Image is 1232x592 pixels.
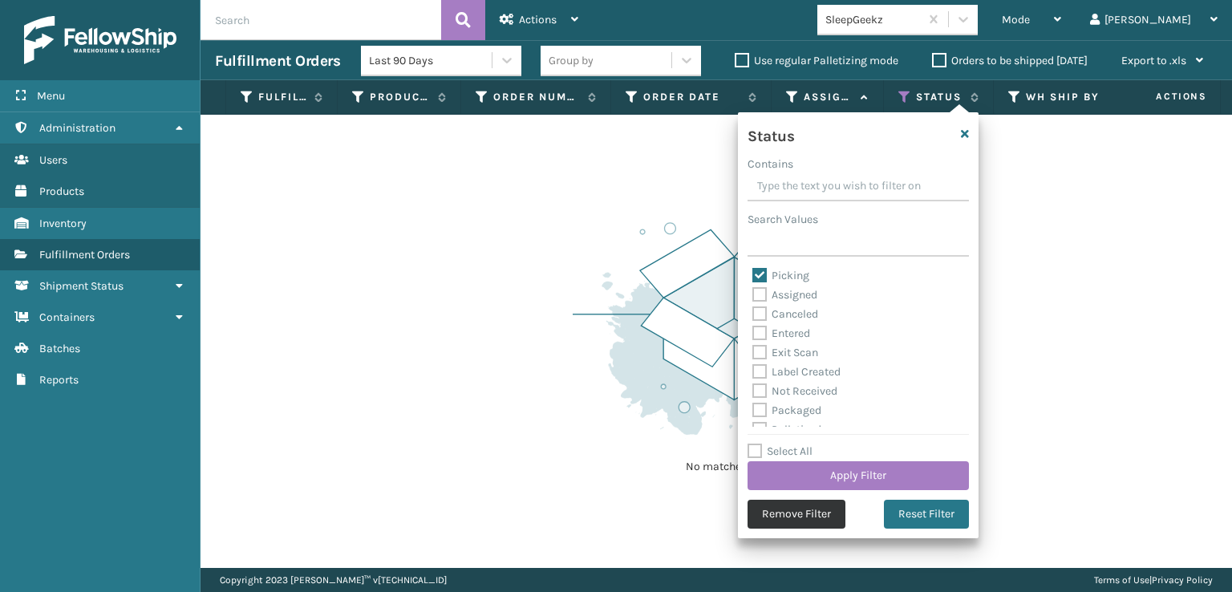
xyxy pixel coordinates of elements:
label: Assigned [752,288,817,302]
label: Palletized [752,423,821,436]
span: Actions [519,13,557,26]
label: Order Date [643,90,740,104]
label: Entered [752,326,810,340]
label: Exit Scan [752,346,818,359]
span: Batches [39,342,80,355]
span: Users [39,153,67,167]
label: Order Number [493,90,580,104]
span: Products [39,184,84,198]
span: Reports [39,373,79,387]
label: Assigned Carrier Service [804,90,853,104]
label: Fulfillment Order Id [258,90,306,104]
h4: Status [748,122,794,146]
div: | [1094,568,1213,592]
label: Product SKU [370,90,430,104]
button: Remove Filter [748,500,845,529]
span: Actions [1105,83,1217,110]
button: Apply Filter [748,461,969,490]
span: Fulfillment Orders [39,248,130,262]
label: Select All [748,444,813,458]
a: Privacy Policy [1152,574,1213,586]
h3: Fulfillment Orders [215,51,340,71]
span: Inventory [39,217,87,230]
label: Picking [752,269,809,282]
label: Status [916,90,962,104]
img: logo [24,16,176,64]
label: Canceled [752,307,818,321]
input: Type the text you wish to filter on [748,172,969,201]
a: Terms of Use [1094,574,1149,586]
span: Containers [39,310,95,324]
div: Group by [549,52,594,69]
label: Contains [748,156,793,172]
span: Menu [37,89,65,103]
label: Orders to be shipped [DATE] [932,54,1088,67]
label: WH Ship By Date [1026,90,1123,104]
span: Administration [39,121,115,135]
div: SleepGeekz [825,11,921,28]
label: Search Values [748,211,818,228]
div: Last 90 Days [369,52,493,69]
span: Export to .xls [1121,54,1186,67]
label: Label Created [752,365,841,379]
label: Packaged [752,403,821,417]
label: Use regular Palletizing mode [735,54,898,67]
p: Copyright 2023 [PERSON_NAME]™ v [TECHNICAL_ID] [220,568,447,592]
label: Not Received [752,384,837,398]
span: Mode [1002,13,1030,26]
span: Shipment Status [39,279,124,293]
button: Reset Filter [884,500,969,529]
